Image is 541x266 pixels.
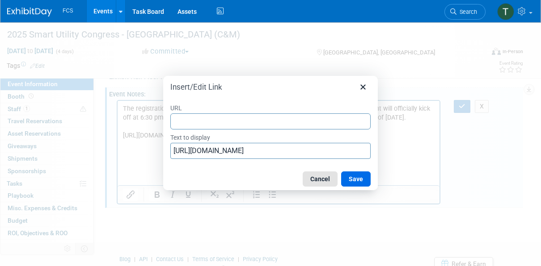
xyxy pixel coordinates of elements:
[5,30,317,39] p: [URL][DOMAIN_NAME]
[170,82,222,92] h1: Insert/Edit Link
[7,8,52,17] img: ExhibitDay
[303,171,338,187] button: Cancel
[170,102,371,113] label: URL
[63,8,73,14] span: FCS
[456,8,477,15] span: Search
[497,3,514,20] img: Tommy Raye
[5,4,317,21] p: The registration desk will be open from 2:00 pm until 5:30 pm [DATE][DATE], and our event will of...
[444,4,486,20] a: Search
[355,79,371,95] button: Close
[170,131,371,143] label: Text to display
[5,4,317,57] body: Rich Text Area. Press ALT-0 for help.
[341,171,371,187] button: Save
